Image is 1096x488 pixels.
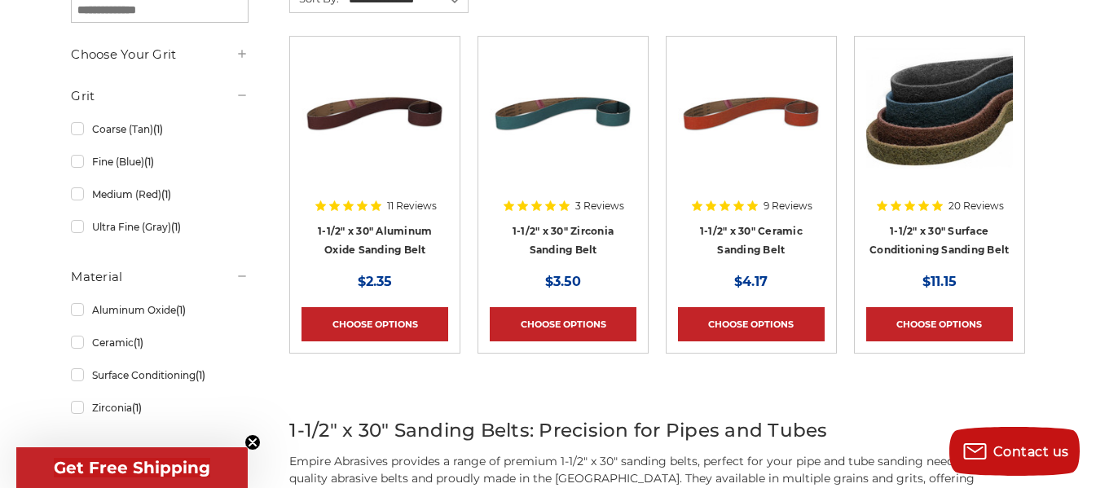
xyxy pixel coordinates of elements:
a: Choose Options [302,307,448,341]
a: 1-1/2" x 30" Sanding Belt - Ceramic [678,48,825,241]
img: 1-1/2" x 30" Sanding Belt - Zirconia [490,48,636,178]
span: $2.35 [358,274,392,289]
span: (1) [161,188,171,200]
button: Close teaser [244,434,261,451]
a: Choose Options [866,307,1013,341]
a: Fine (Blue) [71,147,248,176]
h5: Grit [71,86,248,106]
div: Get Free ShippingClose teaser [16,447,248,488]
span: (1) [144,156,154,168]
h5: Choose Your Grit [71,45,248,64]
a: 1-1/2" x 30" Zirconia Sanding Belt [513,225,614,256]
span: (1) [171,221,181,233]
span: $11.15 [922,274,957,289]
a: 1-1/2" x 30" Surface Conditioning Sanding Belt [869,225,1009,256]
span: Get Free Shipping [54,458,210,477]
a: 1-1/2" x 30" Ceramic Sanding Belt [700,225,803,256]
a: Choose Options [490,307,636,341]
a: Zirconia [71,393,248,422]
a: Medium (Red) [71,180,248,209]
span: (1) [196,369,205,381]
a: Ultra Fine (Gray) [71,213,248,241]
a: Surface Conditioning [71,361,248,389]
a: Choose Options [678,307,825,341]
img: 1-1/2" x 30" Sanding Belt - Ceramic [678,48,825,178]
span: (1) [176,304,186,316]
span: (1) [134,336,143,349]
img: 1-1/2" x 30" Sanding Belt - Aluminum Oxide [302,48,448,178]
a: Ceramic [71,328,248,357]
span: $4.17 [734,274,768,289]
a: Aluminum Oxide [71,296,248,324]
a: Coarse (Tan) [71,115,248,143]
h5: Material [71,267,248,287]
span: $3.50 [545,274,581,289]
a: 1-1/2" x 30" Sanding Belt - Aluminum Oxide [302,48,448,241]
span: (1) [153,123,163,135]
a: 1.5"x30" Surface Conditioning Sanding Belts [866,48,1013,241]
span: (1) [132,402,142,414]
a: 1-1/2" x 30" Sanding Belt - Zirconia [490,48,636,241]
span: Contact us [993,444,1069,459]
img: 1.5"x30" Surface Conditioning Sanding Belts [866,48,1013,178]
a: 1-1/2" x 30" Aluminum Oxide Sanding Belt [318,225,432,256]
button: Contact us [949,427,1080,476]
h2: 1-1/2" x 30" Sanding Belts: Precision for Pipes and Tubes [289,416,1024,445]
